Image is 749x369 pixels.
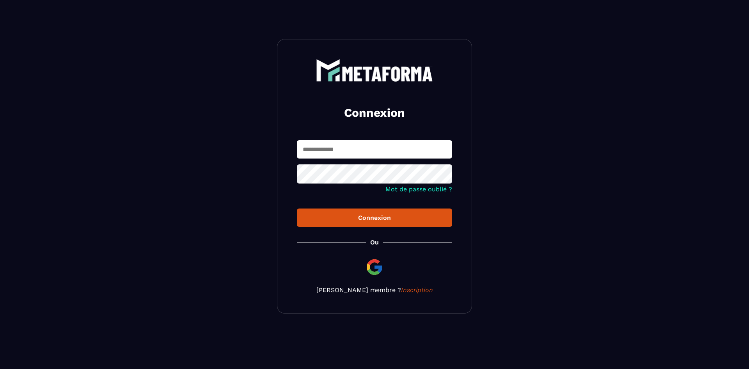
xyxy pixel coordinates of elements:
[303,214,446,221] div: Connexion
[306,105,443,121] h2: Connexion
[297,286,452,294] p: [PERSON_NAME] membre ?
[370,239,379,246] p: Ou
[297,59,452,82] a: logo
[401,286,433,294] a: Inscription
[365,258,384,276] img: google
[385,185,452,193] a: Mot de passe oublié ?
[316,59,433,82] img: logo
[297,209,452,227] button: Connexion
